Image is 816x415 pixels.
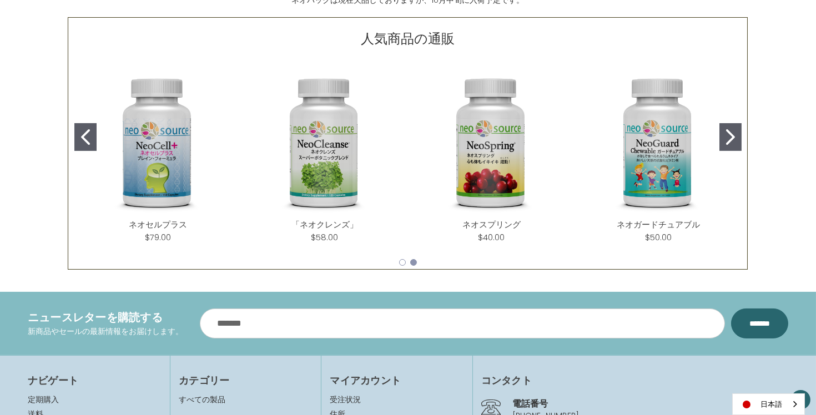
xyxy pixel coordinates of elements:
[179,373,313,388] h4: カテゴリー
[311,231,338,244] div: $58.00
[732,393,805,415] div: Language
[28,394,59,405] a: 定期購入
[462,219,521,230] a: ネオスプリング
[291,219,358,230] a: 「ネオクレンズ」
[645,231,672,244] div: $50.00
[410,259,417,266] button: Go to slide 2
[719,123,742,151] button: Go to slide 2
[250,69,399,218] img: 「ネオクレンズ」
[361,29,455,49] p: 人気商品の通販
[575,60,742,252] div: NeoGuard Chewable
[129,219,187,230] a: ネオセルプラス
[28,373,162,388] h4: ナビゲート
[617,219,700,230] a: ネオガードチュアブル
[145,231,171,244] div: $79.00
[481,373,788,388] h4: コンタクト
[28,309,183,326] h4: ニュースレターを購読する
[241,60,408,252] div: NeoCleanse
[512,397,788,410] h4: 電話番号
[399,259,406,266] button: Go to slide 1
[408,60,575,252] div: NeoSpring
[83,69,233,218] img: ネオセルプラス
[478,231,505,244] div: $40.00
[74,60,241,252] div: NeoCell Plus
[732,393,805,415] aside: Language selected: 日本語
[417,69,566,218] img: ネオスプリング
[330,394,464,406] a: 受注状況
[74,123,97,151] button: Go to slide 1
[330,373,464,388] h4: マイアカウント
[583,69,733,218] img: ネオガードチュアブル
[179,394,225,405] a: すべての製品
[733,394,804,414] a: 日本語
[28,326,183,337] p: 新商品やセールの最新情報をお届けします。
